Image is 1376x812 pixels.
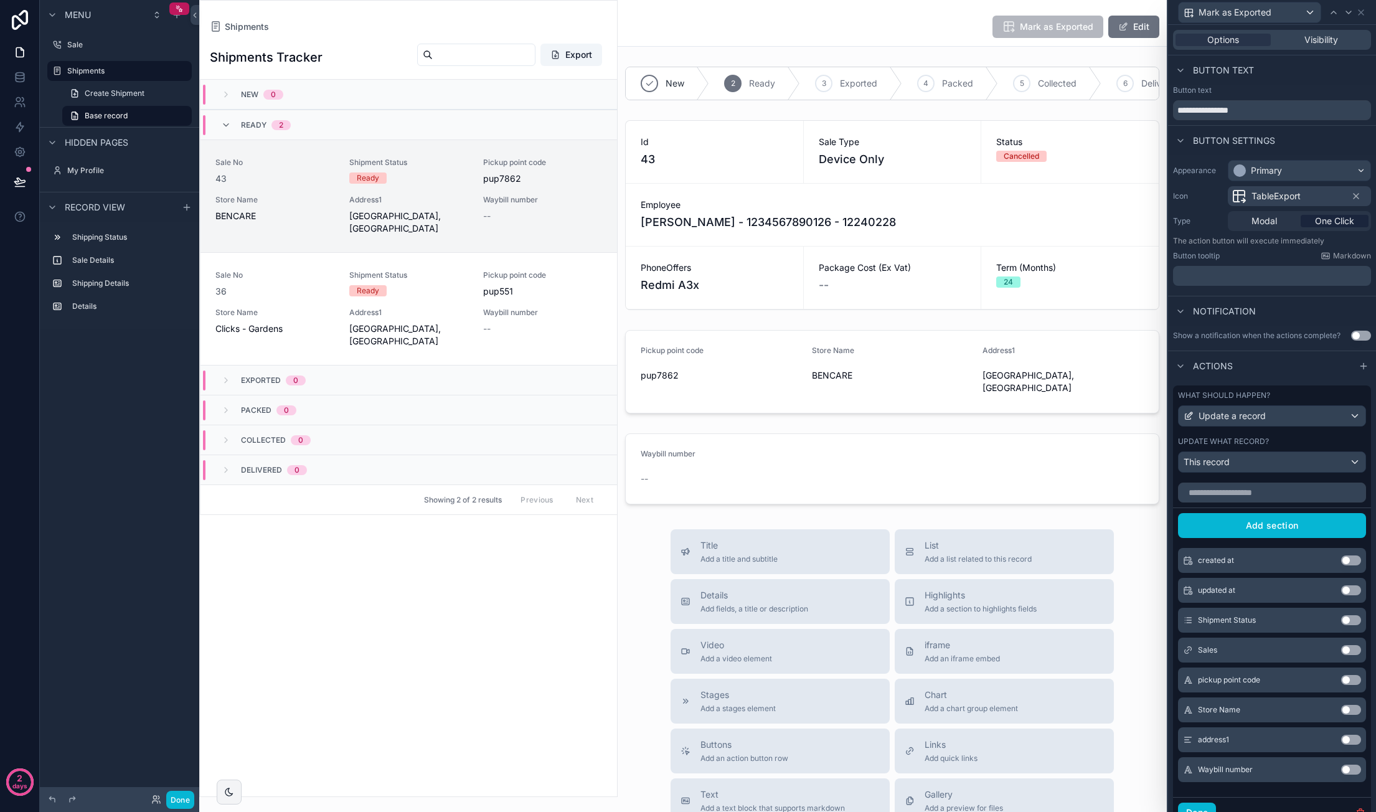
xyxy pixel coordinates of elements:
[1173,85,1212,95] label: Button text
[483,172,602,185] span: pup7862
[200,252,617,365] a: Sale No36Shipment StatusReadyPickup point codepup551Store NameClicks - GardensAddress1[GEOGRAPHIC...
[200,139,617,252] a: Sale No43Shipment StatusReadyPickup point codepup7862Store NameBENCAREAddress1[GEOGRAPHIC_DATA], ...
[12,777,27,795] p: days
[700,689,776,701] span: Stages
[241,405,271,415] span: Packed
[700,654,772,664] span: Add a video element
[671,679,890,724] button: StagesAdd a stages element
[215,270,334,280] span: Sale No
[40,222,199,329] div: scrollable content
[483,270,602,280] span: Pickup point code
[225,21,269,33] span: Shipments
[1333,251,1371,261] span: Markdown
[72,232,187,242] label: Shipping Status
[62,106,192,126] a: Base record
[241,435,286,445] span: Collected
[1184,456,1230,468] span: This record
[293,375,298,385] div: 0
[895,529,1114,574] button: ListAdd a list related to this record
[1178,2,1321,23] button: Mark as Exported
[85,111,128,121] span: Base record
[166,791,194,809] button: Done
[85,88,144,98] span: Create Shipment
[1198,645,1217,655] span: Sales
[1207,34,1239,46] span: Options
[925,654,1000,664] span: Add an iframe embed
[671,579,890,624] button: DetailsAdd fields, a title or description
[925,753,978,763] span: Add quick links
[700,739,788,751] span: Buttons
[349,323,468,347] span: [GEOGRAPHIC_DATA], [GEOGRAPHIC_DATA]
[349,308,468,318] span: Address1
[895,729,1114,773] button: LinksAdd quick links
[925,589,1037,602] span: Highlights
[72,301,187,311] label: Details
[1228,160,1371,181] button: Primary
[215,285,227,298] a: 36
[349,158,468,168] span: Shipment Status
[1198,615,1256,625] span: Shipment Status
[925,704,1018,714] span: Add a chart group element
[67,40,189,50] label: Sale
[271,90,276,100] div: 0
[215,210,334,222] span: BENCARE
[1178,390,1270,400] label: What should happen?
[483,285,602,298] span: pup551
[210,49,323,66] h1: Shipments Tracker
[925,539,1032,552] span: List
[671,729,890,773] button: ButtonsAdd an action button row
[1251,215,1277,227] span: Modal
[1304,34,1338,46] span: Visibility
[1173,216,1223,226] label: Type
[925,639,1000,651] span: iframe
[295,465,299,475] div: 0
[1178,405,1366,427] button: Update a record
[1178,437,1269,446] label: Update what record?
[215,323,334,335] span: Clicks - Gardens
[895,579,1114,624] button: HighlightsAdd a section to highlights fields
[349,270,468,280] span: Shipment Status
[72,278,187,288] label: Shipping Details
[47,35,192,55] a: Sale
[925,689,1018,701] span: Chart
[483,323,491,335] span: --
[1198,585,1235,595] span: updated at
[65,136,128,149] span: Hidden pages
[215,158,334,168] span: Sale No
[671,529,890,574] button: TitleAdd a title and subtitle
[1315,215,1354,227] span: One Click
[210,21,269,33] a: Shipments
[1173,166,1223,176] label: Appearance
[1173,236,1371,246] p: The action button will execute immediately
[65,201,125,214] span: Record view
[1173,266,1371,286] div: scrollable content
[241,90,258,100] span: New
[700,639,772,651] span: Video
[1198,555,1234,565] span: created at
[241,375,281,385] span: Exported
[700,539,778,552] span: Title
[1193,360,1233,372] span: Actions
[1193,305,1256,318] span: Notification
[1251,190,1301,202] span: TableExport
[357,172,379,184] div: Ready
[215,195,334,205] span: Store Name
[1198,765,1253,775] span: Waybill number
[1178,451,1366,473] button: This record
[483,210,491,222] span: --
[279,120,283,130] div: 2
[67,66,184,76] label: Shipments
[17,772,22,785] p: 2
[895,629,1114,674] button: iframeAdd an iframe embed
[349,210,468,235] span: [GEOGRAPHIC_DATA], [GEOGRAPHIC_DATA]
[1321,251,1371,261] a: Markdown
[215,172,227,185] a: 43
[700,753,788,763] span: Add an action button row
[925,604,1037,614] span: Add a section to highlights fields
[483,308,602,318] span: Waybill number
[241,465,282,475] span: Delivered
[700,704,776,714] span: Add a stages element
[284,405,289,415] div: 0
[895,679,1114,724] button: ChartAdd a chart group element
[671,629,890,674] button: VideoAdd a video element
